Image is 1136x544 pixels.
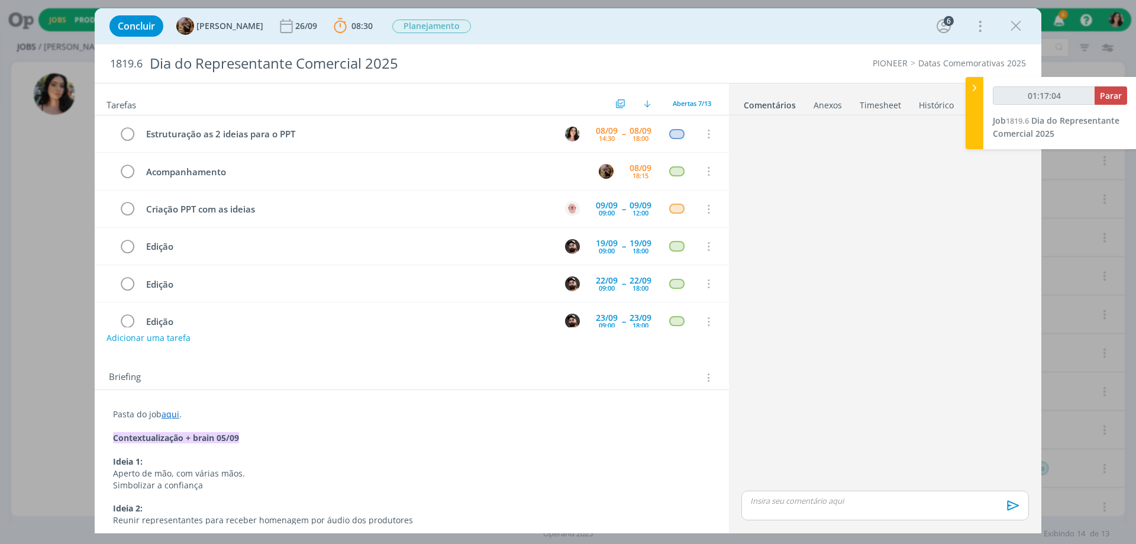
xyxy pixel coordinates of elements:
[565,276,580,291] img: B
[596,201,618,210] div: 09/09
[622,242,625,250] span: --
[113,432,239,443] strong: Contextualização + brain 05/09
[162,408,179,420] a: aqui
[596,276,618,285] div: 22/09
[632,322,648,329] div: 18:00
[630,314,651,322] div: 23/09
[630,127,651,135] div: 08/09
[622,130,625,138] span: --
[176,17,194,35] img: A
[944,16,954,26] div: 6
[1006,115,1029,126] span: 1819.6
[596,127,618,135] div: 08/09
[95,8,1041,533] div: dialog
[630,164,651,172] div: 08/09
[113,468,711,479] p: Aperto de mão, com várias mãos.
[597,162,615,180] button: A
[632,247,648,254] div: 18:00
[118,21,155,31] span: Concluir
[145,49,640,78] div: Dia do Representante Comercial 2025
[351,20,373,31] span: 08:30
[392,20,471,33] span: Planejamento
[141,277,554,292] div: Edição
[632,210,648,216] div: 12:00
[110,57,143,70] span: 1819.6
[141,127,554,141] div: Estruturação as 2 ideias para o PPT
[859,94,902,111] a: Timesheet
[106,96,136,111] span: Tarefas
[596,239,618,247] div: 19/09
[141,165,588,179] div: Acompanhamento
[141,202,554,217] div: Criação PPT com as ideias
[563,275,581,292] button: B
[331,17,376,36] button: 08:30
[141,314,554,329] div: Edição
[918,94,954,111] a: Histórico
[596,314,618,322] div: 23/09
[599,322,615,329] div: 09:00
[563,125,581,143] button: T
[113,479,711,491] p: Simbolizar a confiança
[632,135,648,141] div: 18:00
[113,514,711,526] p: Reunir representantes para receber homenagem por áudio dos produtores
[630,239,651,247] div: 19/09
[630,201,651,210] div: 09/09
[563,237,581,255] button: B
[109,15,163,37] button: Concluir
[196,22,263,30] span: [PERSON_NAME]
[934,17,953,36] button: 6
[1095,86,1127,105] button: Parar
[1100,90,1122,101] span: Parar
[918,57,1026,69] a: Datas Comemorativas 2025
[109,370,141,385] span: Briefing
[563,313,581,330] button: B
[113,456,143,467] strong: Ideia 1:
[644,100,651,107] img: arrow-down.svg
[673,99,711,108] span: Abertas 7/13
[630,276,651,285] div: 22/09
[565,239,580,254] img: B
[993,115,1119,139] a: Job1819.6Dia do Representante Comercial 2025
[392,19,472,34] button: Planejamento
[176,17,263,35] button: A[PERSON_NAME]
[113,503,143,514] strong: Ideia 2:
[873,57,908,69] a: PIONEER
[599,164,614,179] img: A
[743,94,796,111] a: Comentários
[993,115,1119,139] span: Dia do Representante Comercial 2025
[295,22,319,30] div: 26/09
[141,239,554,254] div: Edição
[565,201,580,216] img: A
[814,99,842,111] div: Anexos
[599,135,615,141] div: 14:30
[622,205,625,213] span: --
[599,285,615,291] div: 09:00
[599,247,615,254] div: 09:00
[622,279,625,288] span: --
[565,127,580,141] img: T
[632,172,648,179] div: 18:15
[106,327,191,349] button: Adicionar uma tarefa
[622,317,625,326] span: --
[113,408,711,420] p: Pasta do job .
[632,285,648,291] div: 18:00
[599,210,615,216] div: 09:00
[565,314,580,329] img: B
[563,200,581,218] button: A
